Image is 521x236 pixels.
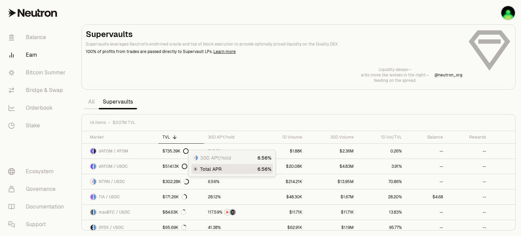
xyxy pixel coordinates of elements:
img: USDC Logo [94,210,96,215]
a: Bridge & Swap [3,81,73,99]
p: feeding on the spread. [361,78,429,83]
a: NTRN LogoUSDC LogoNTRN / USDC [82,174,158,189]
div: 30D APY/hold [208,134,255,140]
img: USDC Logo [94,179,96,184]
a: -- [447,205,490,220]
img: NTRN Logo [91,179,93,184]
div: Rewards [451,134,486,140]
a: $214.21K [259,174,306,189]
span: maxBTC / USDC [99,210,130,215]
img: NTRN [225,210,230,215]
a: -- [406,174,447,189]
span: DYDX / USDC [99,225,124,230]
a: Balance [3,29,73,46]
a: Support [3,216,73,233]
div: $65.69K [162,225,187,230]
span: TIA / USDC [99,194,120,200]
div: 1D Vol/TVL [362,134,402,140]
a: $1.19M [306,220,358,235]
a: -- [406,220,447,235]
a: Ecosystem [3,163,73,180]
img: dATOM Logo [91,148,93,154]
a: TIA LogoUSDC LogoTIA / USDC [82,189,158,204]
img: USDC Logo [94,164,96,169]
a: 95.77% [358,220,406,235]
a: All [84,95,99,109]
a: -- [447,174,490,189]
a: NTRNStructured Points [204,205,259,220]
img: USDC Logo [196,155,198,160]
p: Supervaults leverages Neutron's enshrined oracle and top of block execution to provide optimally ... [86,41,462,47]
div: $84.63K [162,210,186,215]
a: $514.13K [158,159,204,174]
a: Supervaults [99,95,137,109]
a: $62.91K [259,220,306,235]
a: -- [406,205,447,220]
img: NTRN Logo [193,155,195,160]
a: $1.67M [306,189,358,204]
img: Structured Points [230,210,235,215]
a: $1.88K [259,144,306,159]
p: Liquidity sleeps— [361,67,429,72]
div: 30D Volume [310,134,354,140]
a: $11.71K [259,205,306,220]
a: $4.83M [306,159,358,174]
p: 100% of profits from trades are passed directly to Supervault LPs. [86,49,462,55]
h2: Supervaults [86,29,462,40]
div: TVL [162,134,200,140]
a: Stake [3,117,73,134]
span: 14 items [90,120,106,125]
span: $2.07M TVL [113,120,135,125]
a: -- [406,159,447,174]
a: 3.91% [358,159,406,174]
div: Balance [410,134,443,140]
span: dATOM / USDC [99,164,128,169]
a: $735.39K [158,144,204,159]
img: USDC Logo [94,194,96,200]
a: Liquidity sleeps—arbs move like wolves in the night—feeding on the spread. [361,67,429,83]
a: Governance [3,180,73,198]
a: -- [447,144,490,159]
p: @ neutron_org [435,72,462,78]
a: Orderbook [3,99,73,117]
a: $65.69K [158,220,204,235]
img: dATOM Logo [91,164,93,169]
span: Total APR [200,165,221,172]
a: dATOM LogoATOM LogodATOM / ATOM [82,144,158,159]
span: 30D APY/hold [200,154,231,161]
div: Market [90,134,154,140]
a: DYDX LogoUSDC LogoDYDX / USDC [82,220,158,235]
div: $514.13K [162,164,187,169]
div: $171.26K [162,194,187,200]
a: Documentation [3,198,73,216]
a: maxBTC LogoUSDC LogomaxBTC / USDC [82,205,158,220]
a: $302.28K [158,174,204,189]
a: $4.68 [406,189,447,204]
a: $171.26K [158,189,204,204]
img: ATOM Logo [94,148,96,154]
a: -- [447,189,490,204]
a: $48.30K [259,189,306,204]
div: $735.39K [162,148,189,154]
a: -- [447,159,490,174]
a: $2.36M [306,144,358,159]
img: maxBTC Logo [91,210,93,215]
a: -- [447,220,490,235]
img: DYDX Logo [91,225,93,230]
img: Daditos [501,6,515,20]
a: 0.26% [358,144,406,159]
span: dATOM / ATOM [99,148,128,154]
a: Learn more [213,49,236,54]
img: USDC Logo [94,225,96,230]
a: $84.63K [158,205,204,220]
img: TIA Logo [91,194,93,200]
span: NTRN / USDC [99,179,125,184]
div: 1D Volume [264,134,302,140]
a: @neutron_org [435,72,462,78]
a: 13.83% [358,205,406,220]
a: dATOM LogoUSDC LogodATOM / USDC [82,159,158,174]
div: $302.28K [162,179,189,184]
p: arbs move like wolves in the night— [361,72,429,78]
a: 28.20% [358,189,406,204]
a: 70.86% [358,174,406,189]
